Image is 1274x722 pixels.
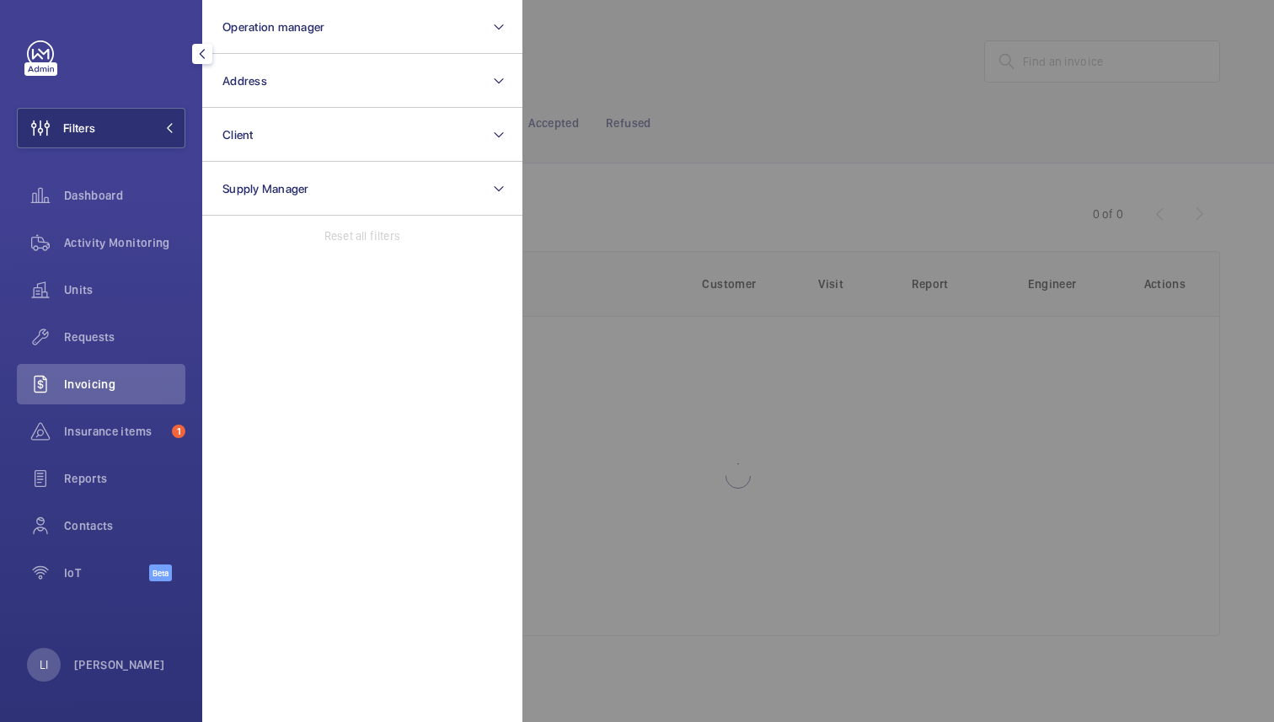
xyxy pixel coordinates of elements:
button: Filters [17,108,185,148]
span: 1 [172,425,185,438]
span: Activity Monitoring [64,234,185,251]
span: Requests [64,329,185,345]
span: IoT [64,564,149,581]
span: Filters [63,120,95,136]
span: Insurance items [64,423,165,440]
span: Beta [149,564,172,581]
p: LI [40,656,48,673]
span: Contacts [64,517,185,534]
span: Dashboard [64,187,185,204]
span: Reports [64,470,185,487]
span: Units [64,281,185,298]
p: [PERSON_NAME] [74,656,165,673]
span: Invoicing [64,376,185,393]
